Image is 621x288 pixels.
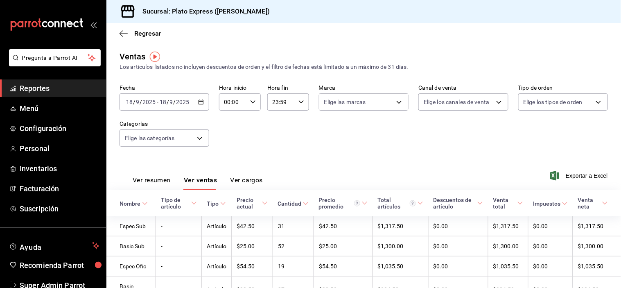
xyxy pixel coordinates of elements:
[278,200,309,207] span: Cantidad
[120,29,161,37] button: Regresar
[488,236,528,256] td: $1,300.00
[167,99,169,105] span: /
[157,99,158,105] span: -
[207,200,219,207] div: Tipo
[106,236,156,256] td: Basic Sub
[90,21,97,28] button: open_drawer_menu
[6,59,101,68] a: Pregunta a Parrot AI
[120,50,146,63] div: Ventas
[202,256,232,277] td: Artículo
[314,236,373,256] td: $25.00
[159,99,167,105] input: --
[176,99,190,105] input: ----
[373,256,428,277] td: $1,035.50
[232,216,273,236] td: $42.50
[106,216,156,236] td: Espec Sub
[133,176,171,190] button: Ver resumen
[273,256,314,277] td: 19
[133,176,263,190] div: navigation tabs
[488,216,528,236] td: $1,317.50
[418,85,508,91] label: Canal de venta
[133,99,135,105] span: /
[377,197,416,210] div: Total artículos
[424,98,489,106] span: Elige los canales de venta
[552,171,608,181] button: Exportar a Excel
[202,236,232,256] td: Artículo
[156,216,202,236] td: -
[493,197,523,210] span: Venta total
[156,256,202,277] td: -
[120,121,209,127] label: Categorías
[573,216,621,236] td: $1,317.50
[20,83,99,94] span: Reportes
[230,176,263,190] button: Ver cargos
[573,256,621,277] td: $1,035.50
[9,49,101,66] button: Pregunta a Parrot AI
[120,63,608,71] div: Los artículos listados no incluyen descuentos de orden y el filtro de fechas está limitado a un m...
[428,256,488,277] td: $0.00
[184,176,217,190] button: Ver ventas
[150,52,160,62] img: Tooltip marker
[314,256,373,277] td: $54.50
[106,256,156,277] td: Espec Ofic
[377,197,423,210] span: Total artículos
[232,256,273,277] td: $54.50
[202,216,232,236] td: Artículo
[488,256,528,277] td: $1,035.50
[578,197,608,210] span: Venta neta
[219,85,261,91] label: Hora inicio
[120,200,148,207] span: Nombre
[373,236,428,256] td: $1,300.00
[135,99,140,105] input: --
[232,236,273,256] td: $25.00
[433,197,483,210] span: Descuentos de artículo
[20,241,89,251] span: Ayuda
[373,216,428,236] td: $1,317.50
[207,200,226,207] span: Tipo
[318,197,368,210] span: Precio promedio
[134,29,161,37] span: Regresar
[433,197,476,210] div: Descuentos de artículo
[493,197,516,210] div: Venta total
[573,236,621,256] td: $1,300.00
[126,99,133,105] input: --
[410,200,416,206] svg: El total artículos considera cambios de precios en los artículos así como costos adicionales por ...
[120,85,209,91] label: Fecha
[319,85,409,91] label: Marca
[273,236,314,256] td: 52
[20,203,99,214] span: Suscripción
[533,200,568,207] span: Impuestos
[20,183,99,194] span: Facturación
[354,200,360,206] svg: Precio promedio = Total artículos / cantidad
[20,260,99,271] span: Recomienda Parrot
[142,99,156,105] input: ----
[314,216,373,236] td: $42.50
[22,54,88,62] span: Pregunta a Parrot AI
[169,99,174,105] input: --
[156,236,202,256] td: -
[518,85,608,91] label: Tipo de orden
[528,236,573,256] td: $0.00
[528,216,573,236] td: $0.00
[20,143,99,154] span: Personal
[20,123,99,134] span: Configuración
[428,236,488,256] td: $0.00
[528,256,573,277] td: $0.00
[267,85,309,91] label: Hora fin
[318,197,360,210] div: Precio promedio
[161,197,190,210] div: Tipo de artículo
[324,98,366,106] span: Elige las marcas
[578,197,601,210] div: Venta neta
[237,197,261,210] div: Precio actual
[20,103,99,114] span: Menú
[278,200,301,207] div: Cantidad
[273,216,314,236] td: 31
[136,7,270,16] h3: Sucursal: Plato Express ([PERSON_NAME])
[237,197,268,210] span: Precio actual
[428,216,488,236] td: $0.00
[140,99,142,105] span: /
[120,200,140,207] div: Nombre
[125,134,175,142] span: Elige las categorías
